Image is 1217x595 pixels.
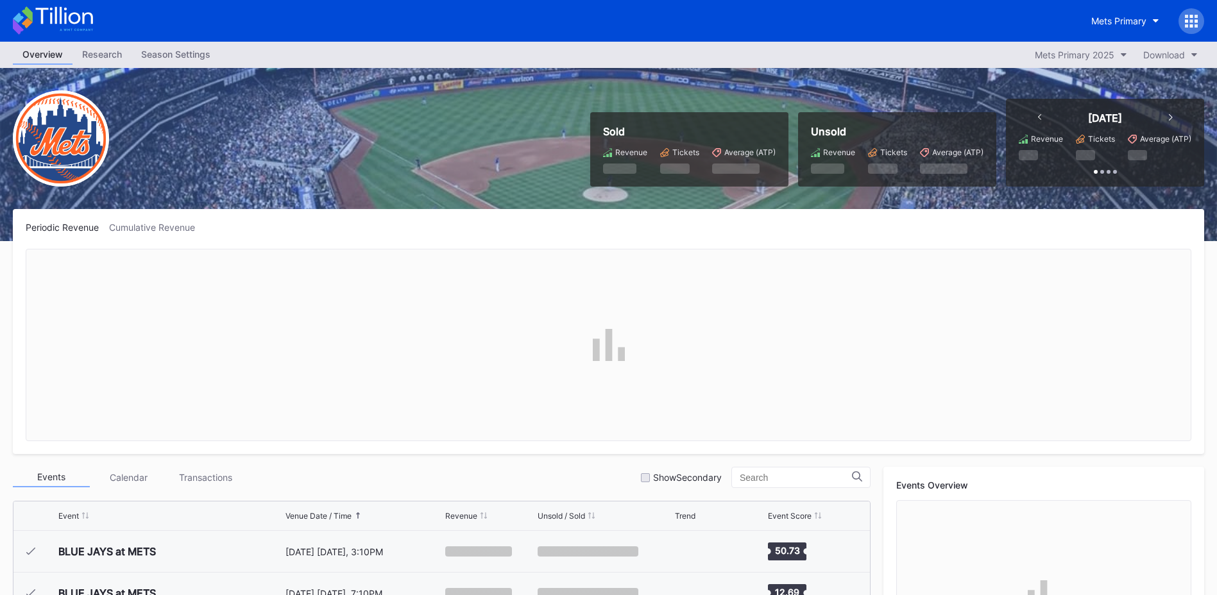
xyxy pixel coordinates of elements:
[603,125,776,138] div: Sold
[109,222,205,233] div: Cumulative Revenue
[672,147,699,157] div: Tickets
[285,546,442,557] div: [DATE] [DATE], 3:10PM
[768,511,812,521] div: Event Score
[58,545,156,558] div: BLUE JAYS at METS
[653,472,722,483] div: Show Secondary
[58,511,79,521] div: Event
[880,147,907,157] div: Tickets
[1091,15,1146,26] div: Mets Primary
[13,90,109,187] img: New-York-Mets-Transparent.png
[445,511,477,521] div: Revenue
[72,45,132,65] a: Research
[740,473,852,483] input: Search
[724,147,776,157] div: Average (ATP)
[774,545,799,556] text: 50.73
[932,147,983,157] div: Average (ATP)
[1137,46,1204,63] button: Download
[13,467,90,487] div: Events
[675,535,713,567] svg: Chart title
[1035,49,1114,60] div: Mets Primary 2025
[823,147,855,157] div: Revenue
[285,511,352,521] div: Venue Date / Time
[615,147,647,157] div: Revenue
[167,467,244,487] div: Transactions
[132,45,220,65] a: Season Settings
[26,222,109,233] div: Periodic Revenue
[1143,49,1185,60] div: Download
[538,511,585,521] div: Unsold / Sold
[132,45,220,63] div: Season Settings
[811,125,983,138] div: Unsold
[72,45,132,63] div: Research
[1082,9,1169,33] button: Mets Primary
[896,480,1191,490] div: Events Overview
[90,467,167,487] div: Calendar
[1140,134,1191,144] div: Average (ATP)
[1028,46,1134,63] button: Mets Primary 2025
[1088,112,1122,124] div: [DATE]
[1031,134,1063,144] div: Revenue
[13,45,72,65] a: Overview
[1088,134,1115,144] div: Tickets
[675,511,695,521] div: Trend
